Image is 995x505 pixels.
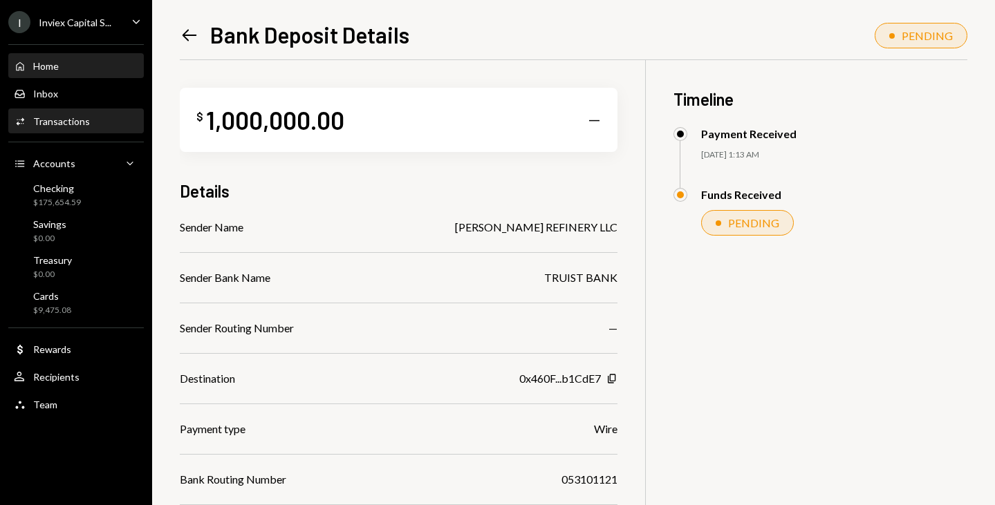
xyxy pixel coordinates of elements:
[210,21,409,48] h1: Bank Deposit Details
[8,214,144,247] a: Savings$0.00
[8,108,144,133] a: Transactions
[180,370,235,387] div: Destination
[33,254,72,266] div: Treasury
[519,370,601,387] div: 0x460F...b1CdE7
[33,371,80,383] div: Recipients
[33,233,66,245] div: $0.00
[701,127,797,140] div: Payment Received
[180,180,230,202] h3: Details
[8,286,144,319] a: Cards$9,475.08
[180,421,245,437] div: Payment type
[8,336,144,361] a: Rewards
[33,343,71,355] div: Rewards
[594,421,617,437] div: Wire
[588,110,601,129] div: —
[39,17,111,28] div: Inviex Capital S...
[8,392,144,417] a: Team
[8,364,144,389] a: Recipients
[8,53,144,78] a: Home
[33,60,59,72] div: Home
[33,88,58,99] div: Inbox
[608,320,617,336] div: —
[701,149,967,161] div: [DATE] 1:13 AM
[701,188,781,201] div: Funds Received
[33,399,57,410] div: Team
[8,151,144,175] a: Accounts
[180,269,270,286] div: Sender Bank Name
[33,269,72,280] div: $0.00
[180,219,243,236] div: Sender Name
[673,88,967,111] h3: Timeline
[33,305,71,316] div: $9,475.08
[455,219,617,236] div: [PERSON_NAME] REFINERY LLC
[33,197,81,209] div: $175,654.59
[8,11,30,33] div: I
[728,216,779,229] div: PENDING
[206,104,344,135] div: 1,000,000.00
[544,269,617,286] div: TRUIST BANK
[180,320,294,336] div: Sender Routing Number
[8,250,144,283] a: Treasury$0.00
[33,218,66,230] div: Savings
[8,81,144,106] a: Inbox
[33,182,81,194] div: Checking
[8,178,144,211] a: Checking$175,654.59
[180,471,286,488] div: Bank Routing Number
[33,290,71,302] div: Cards
[902,29,953,42] div: PENDING
[33,115,90,127] div: Transactions
[196,110,203,124] div: $
[561,471,617,488] div: 053101121
[33,158,75,169] div: Accounts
